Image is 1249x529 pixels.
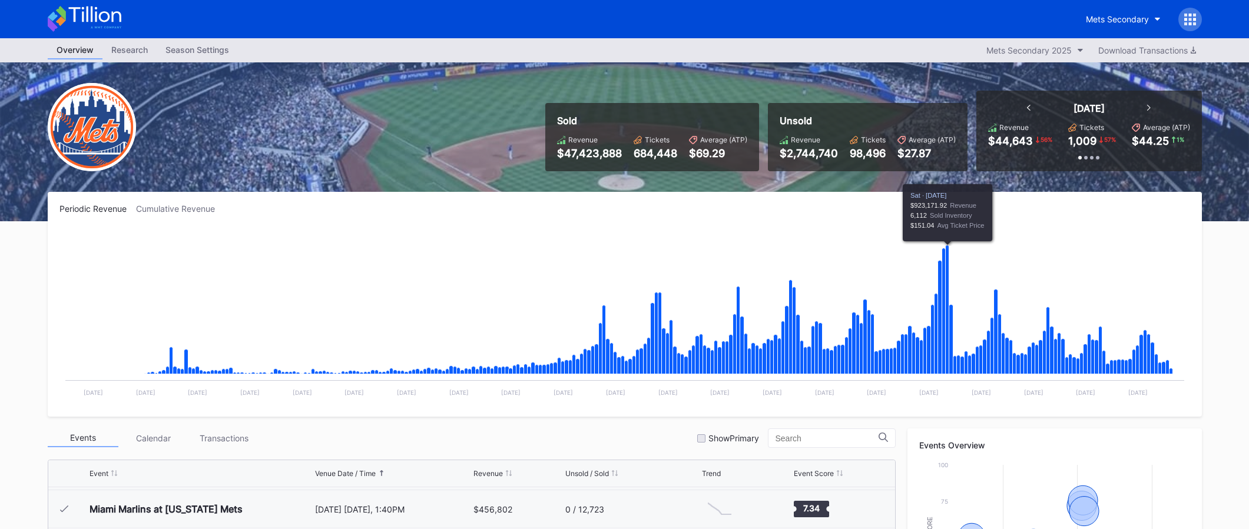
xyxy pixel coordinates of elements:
[1077,8,1170,30] button: Mets Secondary
[83,389,102,396] text: [DATE]
[565,469,609,478] div: Unsold / Sold
[48,83,136,171] img: New-York-Mets-Transparent.png
[1098,45,1196,55] div: Download Transactions
[634,147,677,159] div: 684,448
[102,41,157,58] div: Research
[188,389,207,396] text: [DATE]
[449,389,468,396] text: [DATE]
[762,389,781,396] text: [DATE]
[397,389,416,396] text: [DATE]
[980,42,1089,58] button: Mets Secondary 2025
[557,115,747,127] div: Sold
[1076,389,1095,396] text: [DATE]
[897,147,956,159] div: $27.87
[1092,42,1202,58] button: Download Transactions
[501,389,521,396] text: [DATE]
[315,504,471,514] div: [DATE] [DATE], 1:40PM
[315,469,376,478] div: Venue Date / Time
[999,123,1029,132] div: Revenue
[1103,135,1117,144] div: 57 %
[1039,135,1053,144] div: 56 %
[48,429,118,447] div: Events
[90,503,243,515] div: Miami Marlins at [US_STATE] Mets
[938,461,948,468] text: 100
[780,147,838,159] div: $2,744,740
[702,494,737,524] svg: Chart title
[645,135,670,144] div: Tickets
[1175,135,1185,144] div: 1 %
[1074,102,1105,114] div: [DATE]
[791,135,820,144] div: Revenue
[919,440,1190,450] div: Events Overview
[794,469,834,478] div: Event Score
[1132,135,1169,147] div: $44.25
[605,389,625,396] text: [DATE]
[90,469,108,478] div: Event
[941,498,948,505] text: 75
[1068,135,1096,147] div: 1,009
[118,429,189,447] div: Calendar
[919,389,939,396] text: [DATE]
[102,41,157,59] a: Research
[708,433,759,443] div: Show Primary
[700,135,747,144] div: Average (ATP)
[971,389,990,396] text: [DATE]
[554,389,573,396] text: [DATE]
[814,389,834,396] text: [DATE]
[473,469,503,478] div: Revenue
[59,204,136,214] div: Periodic Revenue
[1079,123,1104,132] div: Tickets
[565,504,604,514] div: 0 / 12,723
[1143,123,1190,132] div: Average (ATP)
[780,115,956,127] div: Unsold
[344,389,364,396] text: [DATE]
[658,389,677,396] text: [DATE]
[776,434,879,443] input: Search
[710,389,730,396] text: [DATE]
[689,147,747,159] div: $69.29
[157,41,238,58] div: Season Settings
[861,135,886,144] div: Tickets
[850,147,886,159] div: 98,496
[136,204,224,214] div: Cumulative Revenue
[292,389,312,396] text: [DATE]
[909,135,956,144] div: Average (ATP)
[702,469,721,478] div: Trend
[568,135,598,144] div: Revenue
[1086,14,1149,24] div: Mets Secondary
[803,503,820,513] text: 7.34
[557,147,622,159] div: $47,423,888
[157,41,238,59] a: Season Settings
[48,41,102,59] a: Overview
[473,504,512,514] div: $456,802
[867,389,886,396] text: [DATE]
[1128,389,1147,396] text: [DATE]
[988,135,1033,147] div: $44,643
[189,429,260,447] div: Transactions
[240,389,260,396] text: [DATE]
[135,389,155,396] text: [DATE]
[986,45,1072,55] div: Mets Secondary 2025
[1023,389,1043,396] text: [DATE]
[59,228,1190,405] svg: Chart title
